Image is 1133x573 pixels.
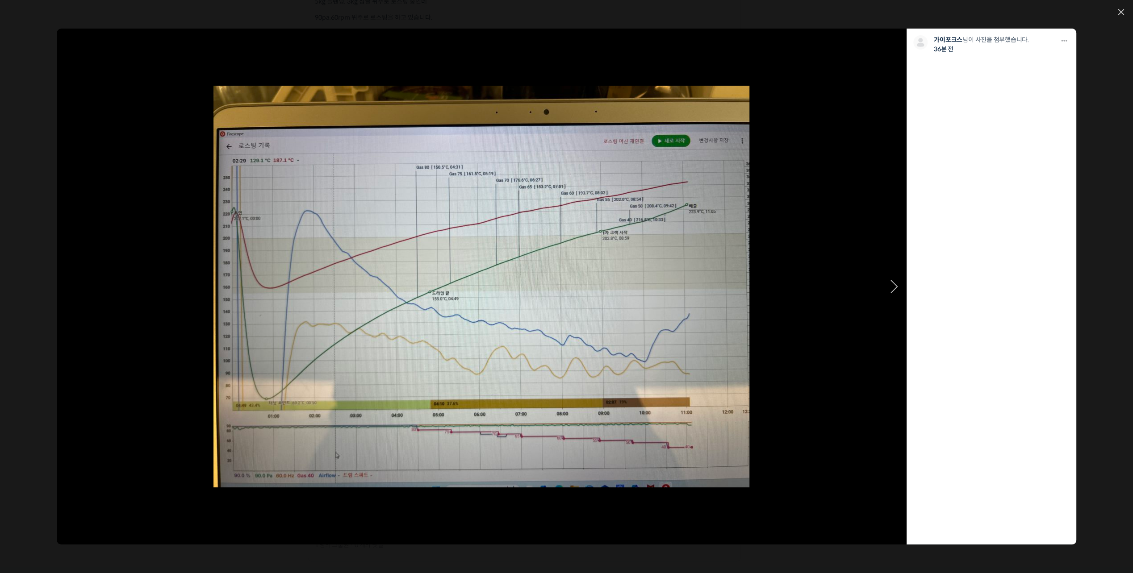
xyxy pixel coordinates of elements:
[115,283,171,305] a: 설정
[934,45,953,53] a: 36분 전
[934,36,962,44] a: 가이포크스
[59,283,115,305] a: 대화
[138,296,149,303] span: 설정
[28,296,33,303] span: 홈
[3,283,59,305] a: 홈
[82,297,92,304] span: 대화
[934,35,1054,45] p: 님이 사진을 첨부했습니다.
[913,35,928,50] img: 프로필 사진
